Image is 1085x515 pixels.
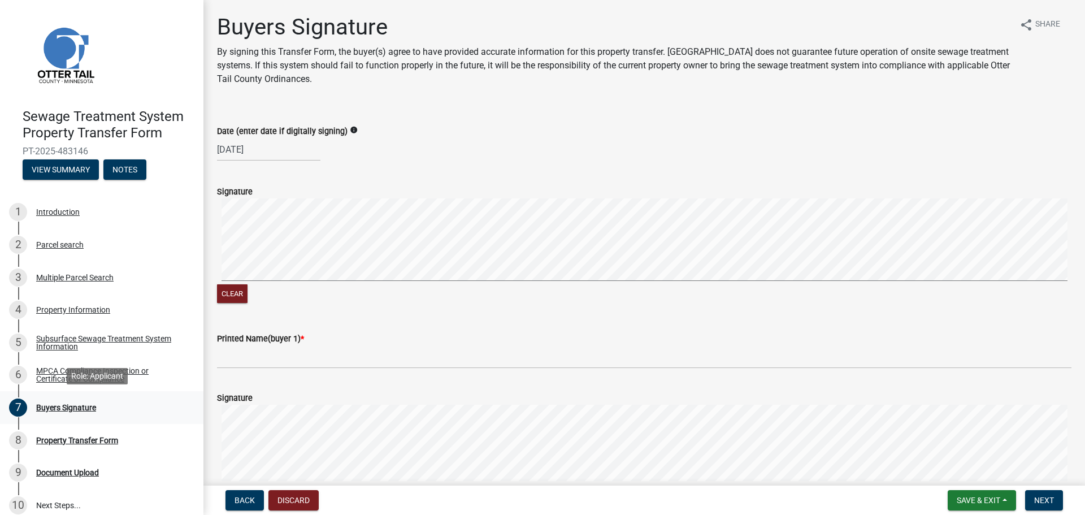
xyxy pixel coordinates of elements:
[217,14,1010,41] h1: Buyers Signature
[23,109,194,141] h4: Sewage Treatment System Property Transfer Form
[9,236,27,254] div: 2
[9,334,27,352] div: 5
[36,208,80,216] div: Introduction
[948,490,1016,510] button: Save & Exit
[217,45,1010,86] p: By signing this Transfer Form, the buyer(s) agree to have provided accurate information for this ...
[103,166,146,175] wm-modal-confirm: Notes
[36,306,110,314] div: Property Information
[217,128,348,136] label: Date (enter date if digitally signing)
[235,496,255,505] span: Back
[217,284,248,303] button: Clear
[23,166,99,175] wm-modal-confirm: Summary
[1025,490,1063,510] button: Next
[36,274,114,282] div: Multiple Parcel Search
[36,367,185,383] div: MPCA Compliance Inspection or Certificate of Compliance
[23,159,99,180] button: View Summary
[9,301,27,319] div: 4
[268,490,319,510] button: Discard
[217,335,304,343] label: Printed Name(buyer 1)
[103,159,146,180] button: Notes
[36,404,96,412] div: Buyers Signature
[1035,18,1060,32] span: Share
[1034,496,1054,505] span: Next
[9,203,27,221] div: 1
[217,395,253,403] label: Signature
[9,366,27,384] div: 6
[23,146,181,157] span: PT-2025-483146
[36,469,99,477] div: Document Upload
[217,138,320,161] input: mm/dd/yyyy
[9,399,27,417] div: 7
[67,368,128,384] div: Role: Applicant
[9,496,27,514] div: 10
[957,496,1000,505] span: Save & Exit
[23,12,107,97] img: Otter Tail County, Minnesota
[350,126,358,134] i: info
[9,464,27,482] div: 9
[1010,14,1069,36] button: shareShare
[36,436,118,444] div: Property Transfer Form
[217,188,253,196] label: Signature
[36,241,84,249] div: Parcel search
[9,431,27,449] div: 8
[9,269,27,287] div: 3
[36,335,185,350] div: Subsurface Sewage Treatment System Information
[225,490,264,510] button: Back
[1019,18,1033,32] i: share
